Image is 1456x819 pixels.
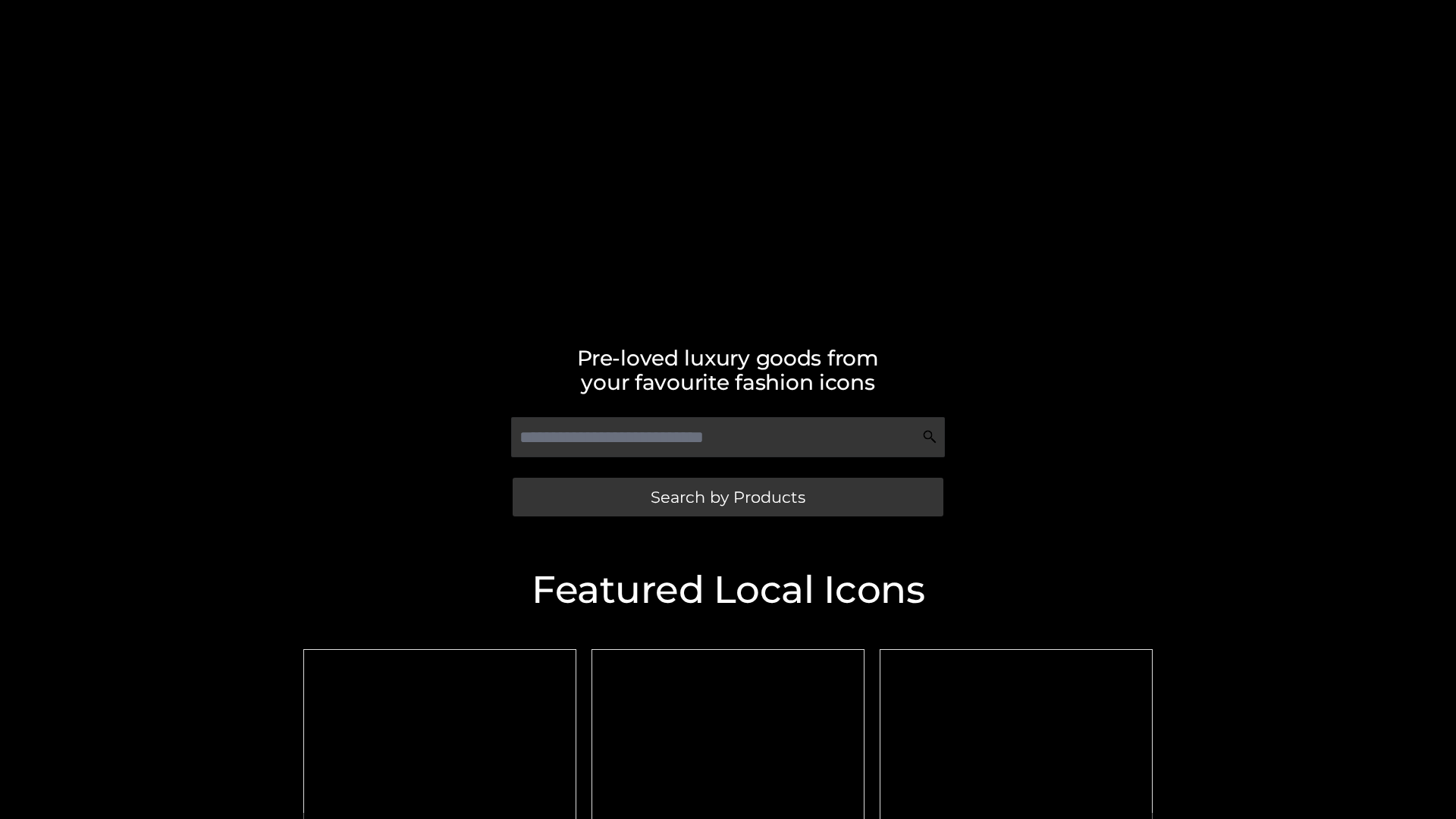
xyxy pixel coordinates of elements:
[296,346,1160,394] h2: Pre-loved luxury goods from your favourite fashion icons
[922,429,937,444] img: Search Icon
[651,489,805,505] span: Search by Products
[513,478,943,516] a: Search by Products
[296,571,1160,609] h2: Featured Local Icons​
